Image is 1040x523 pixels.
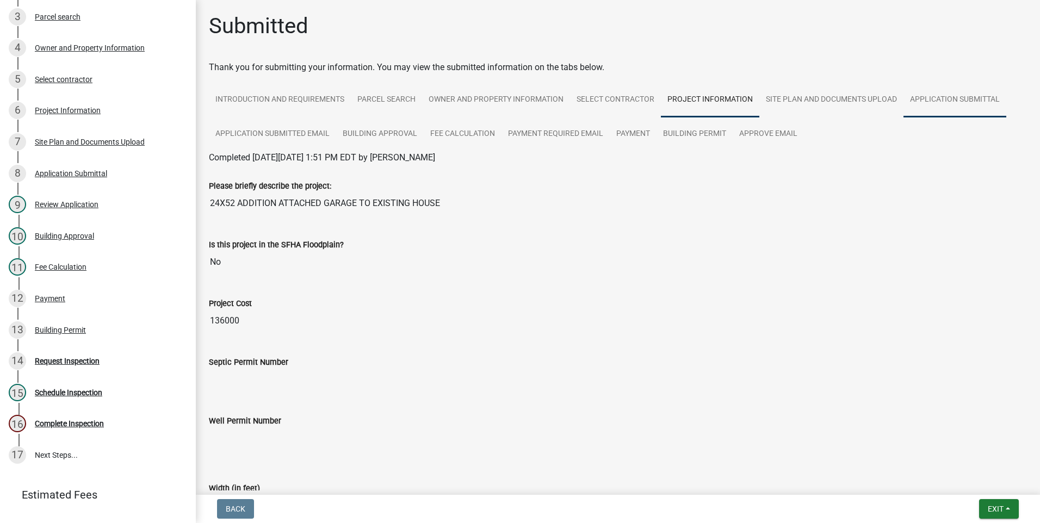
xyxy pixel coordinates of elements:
a: Site Plan and Documents Upload [759,83,903,117]
div: 3 [9,8,26,26]
a: Application Submitted Email [209,117,336,152]
div: Schedule Inspection [35,389,102,396]
div: Payment [35,295,65,302]
a: Payment [610,117,657,152]
label: Well Permit Number [209,418,281,425]
label: Septic Permit Number [209,359,288,366]
a: Approve Email [733,117,804,152]
div: Request Inspection [35,357,100,365]
a: Select contractor [570,83,661,117]
div: Select contractor [35,76,92,83]
label: Width (in feet) [209,485,260,493]
a: Building Permit [657,117,733,152]
div: Application Submittal [35,170,107,177]
div: 6 [9,102,26,119]
div: Building Permit [35,326,86,334]
div: 13 [9,321,26,339]
div: 5 [9,71,26,88]
a: Application Submittal [903,83,1006,117]
div: Review Application [35,201,98,208]
div: 14 [9,352,26,370]
div: 7 [9,133,26,151]
div: 8 [9,165,26,182]
label: Please briefly describe the project: [209,183,331,190]
a: Introduction and Requirements [209,83,351,117]
div: Project Information [35,107,101,114]
button: Exit [979,499,1019,519]
span: Completed [DATE][DATE] 1:51 PM EDT by [PERSON_NAME] [209,152,435,163]
h1: Submitted [209,13,308,39]
div: 10 [9,227,26,245]
a: Building Approval [336,117,424,152]
div: Building Approval [35,232,94,240]
div: 17 [9,446,26,464]
a: Project Information [661,83,759,117]
div: 12 [9,290,26,307]
div: 15 [9,384,26,401]
div: 16 [9,415,26,432]
button: Back [217,499,254,519]
div: 9 [9,196,26,213]
span: Exit [988,505,1004,513]
div: 11 [9,258,26,276]
label: Project Cost [209,300,252,308]
a: Estimated Fees [9,484,178,506]
label: Is this project in the SFHA Floodplain? [209,241,344,249]
span: Back [226,505,245,513]
a: Fee Calculation [424,117,502,152]
div: Site Plan and Documents Upload [35,138,145,146]
div: Thank you for submitting your information. You may view the submitted information on the tabs below. [209,61,1027,74]
a: Owner and Property Information [422,83,570,117]
div: 4 [9,39,26,57]
div: Fee Calculation [35,263,86,271]
a: Parcel search [351,83,422,117]
div: Owner and Property Information [35,44,145,52]
div: Complete Inspection [35,420,104,427]
a: Payment Required Email [502,117,610,152]
div: Parcel search [35,13,81,21]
